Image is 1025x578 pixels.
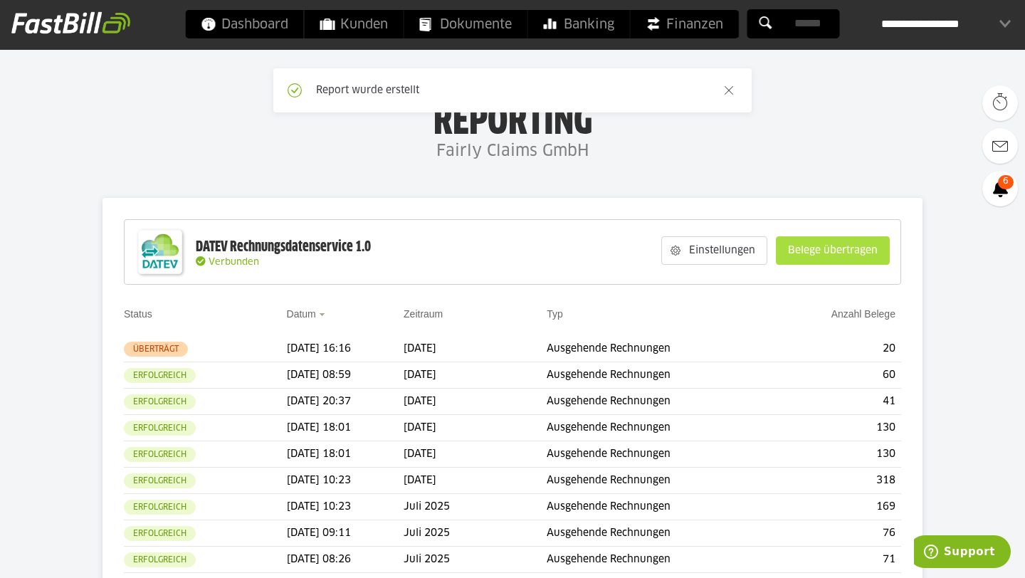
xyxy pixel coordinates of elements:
[404,441,547,468] td: [DATE]
[776,236,890,265] sl-button: Belege übertragen
[547,415,773,441] td: Ausgehende Rechnungen
[631,10,739,38] a: Finanzen
[305,10,404,38] a: Kunden
[831,308,895,320] a: Anzahl Belege
[404,336,547,362] td: [DATE]
[773,520,901,547] td: 76
[124,421,196,436] sl-badge: Erfolgreich
[547,441,773,468] td: Ausgehende Rechnungen
[404,468,547,494] td: [DATE]
[124,308,152,320] a: Status
[404,494,547,520] td: Juli 2025
[196,238,371,256] div: DATEV Rechnungsdatenservice 1.0
[287,441,404,468] td: [DATE] 18:01
[420,10,512,38] span: Dokumente
[287,468,404,494] td: [DATE] 10:23
[998,175,1014,189] span: 6
[287,308,316,320] a: Datum
[982,171,1018,206] a: 6
[124,552,196,567] sl-badge: Erfolgreich
[773,362,901,389] td: 60
[132,224,189,280] img: DATEV-Datenservice Logo
[773,415,901,441] td: 130
[124,500,196,515] sl-badge: Erfolgreich
[124,394,196,409] sl-badge: Erfolgreich
[773,547,901,573] td: 71
[547,308,563,320] a: Typ
[544,10,614,38] span: Banking
[661,236,767,265] sl-button: Einstellungen
[124,473,196,488] sl-badge: Erfolgreich
[11,11,130,34] img: fastbill_logo_white.png
[124,526,196,541] sl-badge: Erfolgreich
[287,415,404,441] td: [DATE] 18:01
[547,336,773,362] td: Ausgehende Rechnungen
[124,447,196,462] sl-badge: Erfolgreich
[646,10,723,38] span: Finanzen
[773,389,901,415] td: 41
[547,362,773,389] td: Ausgehende Rechnungen
[773,468,901,494] td: 318
[287,547,404,573] td: [DATE] 08:26
[404,362,547,389] td: [DATE]
[186,10,304,38] a: Dashboard
[528,10,630,38] a: Banking
[547,468,773,494] td: Ausgehende Rechnungen
[547,520,773,547] td: Ausgehende Rechnungen
[404,389,547,415] td: [DATE]
[124,342,188,357] sl-badge: Überträgt
[209,258,259,267] span: Verbunden
[319,313,328,316] img: sort_desc.gif
[287,362,404,389] td: [DATE] 08:59
[404,10,527,38] a: Dokumente
[287,494,404,520] td: [DATE] 10:23
[547,494,773,520] td: Ausgehende Rechnungen
[404,547,547,573] td: Juli 2025
[287,389,404,415] td: [DATE] 20:37
[914,535,1011,571] iframe: Öffnet ein Widget, in dem Sie weitere Informationen finden
[124,368,196,383] sl-badge: Erfolgreich
[404,415,547,441] td: [DATE]
[404,308,443,320] a: Zeitraum
[547,389,773,415] td: Ausgehende Rechnungen
[287,520,404,547] td: [DATE] 09:11
[287,336,404,362] td: [DATE] 16:16
[404,520,547,547] td: Juli 2025
[773,336,901,362] td: 20
[773,494,901,520] td: 169
[547,547,773,573] td: Ausgehende Rechnungen
[320,10,388,38] span: Kunden
[773,441,901,468] td: 130
[201,10,288,38] span: Dashboard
